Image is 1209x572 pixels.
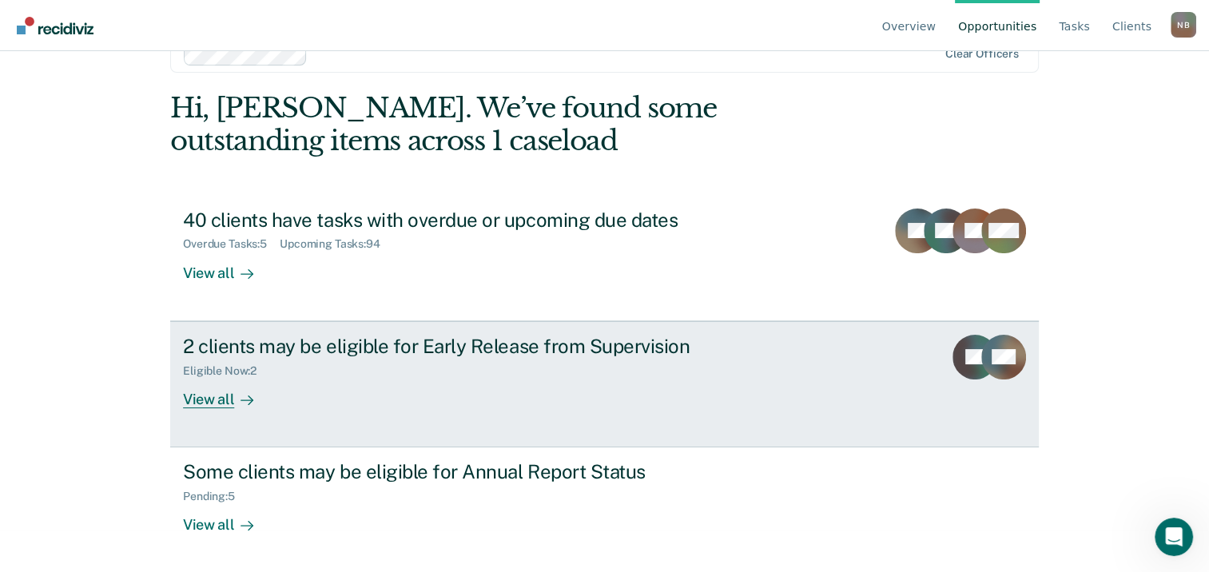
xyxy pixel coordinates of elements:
div: Clear officers [945,47,1019,61]
img: Recidiviz [17,17,93,34]
div: Pending : 5 [183,490,248,503]
div: N B [1171,12,1196,38]
div: View all [183,503,272,534]
a: 2 clients may be eligible for Early Release from SupervisionEligible Now:2View all [170,321,1039,447]
div: 2 clients may be eligible for Early Release from Supervision [183,335,744,358]
a: 40 clients have tasks with overdue or upcoming due datesOverdue Tasks:5Upcoming Tasks:94View all [170,196,1039,321]
div: View all [183,251,272,282]
div: Hi, [PERSON_NAME]. We’ve found some outstanding items across 1 caseload [170,92,865,157]
div: View all [183,377,272,408]
div: Overdue Tasks : 5 [183,237,280,251]
div: Some clients may be eligible for Annual Report Status [183,460,744,483]
div: Upcoming Tasks : 94 [280,237,393,251]
div: 40 clients have tasks with overdue or upcoming due dates [183,209,744,232]
div: Eligible Now : 2 [183,364,269,378]
iframe: Intercom live chat [1155,518,1193,556]
button: Profile dropdown button [1171,12,1196,38]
